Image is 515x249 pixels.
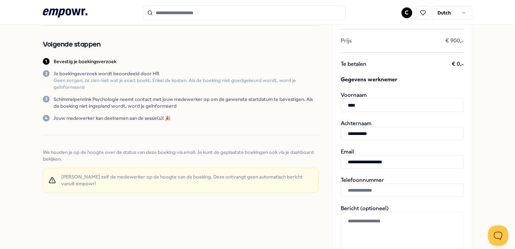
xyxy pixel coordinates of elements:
[54,58,116,65] p: Bevestig je boekingsverzoek
[341,120,464,140] div: Achternaam
[341,148,464,169] div: Email
[341,92,464,112] div: Voornaam
[43,96,50,103] div: 3
[341,177,464,197] div: Telefoonnummer
[54,96,319,109] p: Schimmelpennink Psychologie neemt contact met jouw medewerker op om de gewenste startdatum te bev...
[452,61,464,67] span: € 0,-
[54,70,319,77] p: Je boekingsverzoek wordt beoordeeld door HR
[445,37,464,44] span: € 900,-
[61,173,313,187] span: [PERSON_NAME] zelf de medewerker op de hoogte van de boeking. Deze ontvangt geen automatisch beri...
[341,76,464,84] span: Gegevens werknemer
[43,115,50,121] div: 4
[43,39,319,50] h2: Volgende stappen
[54,115,171,121] p: Jouw medewerker kan deelnemen aan de sessie(s)! 🎉
[341,61,366,67] span: Te betalen
[54,77,319,90] p: Geen zorgen, ze zien niet wat je exact boekt. Enkel de kosten. Als de boeking niet goedgekeurd wo...
[43,70,50,77] div: 2
[401,7,412,18] button: C
[488,225,508,246] iframe: Help Scout Beacon - Open
[341,37,352,44] span: Prijs
[143,5,345,20] input: Search for products, categories or subcategories
[43,58,50,65] div: 1
[43,149,319,162] span: We houden je op de hoogte over de status van deze boeking via email. Je kunt de geplaatste boekin...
